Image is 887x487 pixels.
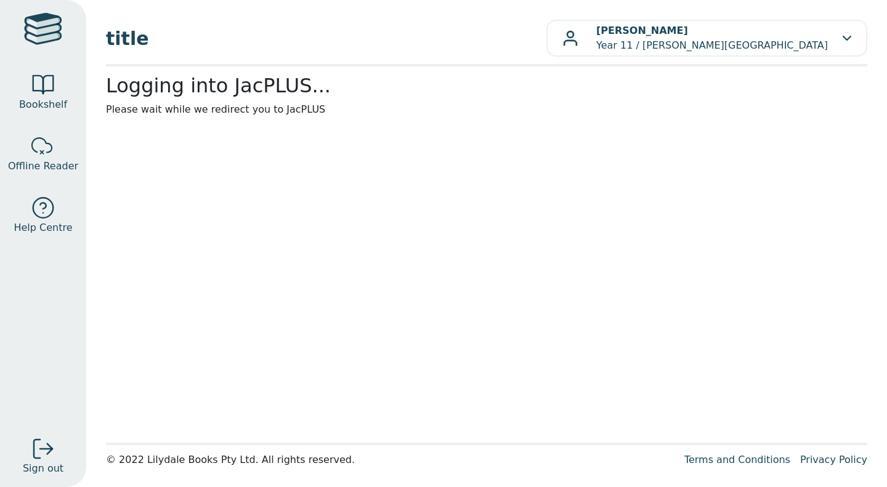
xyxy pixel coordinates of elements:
[596,25,688,36] b: [PERSON_NAME]
[596,23,828,53] p: Year 11 / [PERSON_NAME][GEOGRAPHIC_DATA]
[23,461,63,476] span: Sign out
[546,20,867,57] button: [PERSON_NAME]Year 11 / [PERSON_NAME][GEOGRAPHIC_DATA]
[106,74,867,97] h2: Logging into JacPLUS...
[106,102,867,117] p: Please wait while we redirect you to JacPLUS
[684,454,790,465] a: Terms and Conditions
[106,453,674,467] div: © 2022 Lilydale Books Pty Ltd. All rights reserved.
[800,454,867,465] a: Privacy Policy
[19,97,67,112] span: Bookshelf
[14,220,72,235] span: Help Centre
[106,25,546,52] span: title
[8,159,78,174] span: Offline Reader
